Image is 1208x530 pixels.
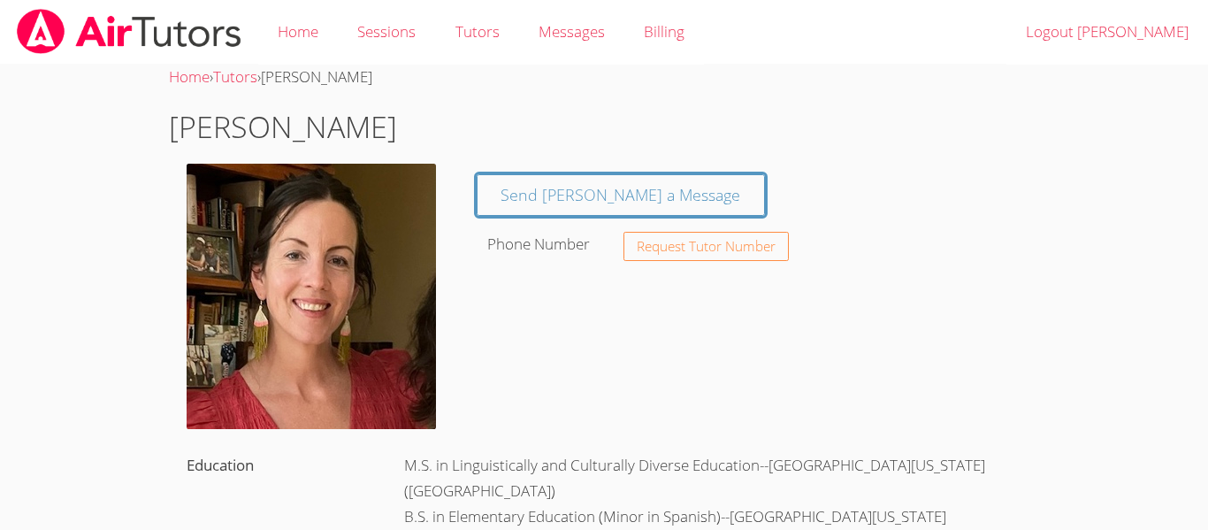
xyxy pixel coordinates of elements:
div: › › [169,65,1039,90]
label: Phone Number [487,234,590,254]
a: Home [169,66,210,87]
img: IMG_4957.jpeg [187,164,436,429]
label: Education [187,455,254,475]
a: Tutors [213,66,257,87]
span: [PERSON_NAME] [261,66,372,87]
h1: [PERSON_NAME] [169,104,1039,150]
a: Send [PERSON_NAME] a Message [477,174,766,216]
img: airtutors_banner-c4298cdbf04f3fff15de1276eac7730deb9818008684d7c2e4769d2f7ddbe033.png [15,9,243,54]
button: Request Tutor Number [623,232,789,261]
span: Request Tutor Number [637,240,776,253]
span: Messages [539,21,605,42]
